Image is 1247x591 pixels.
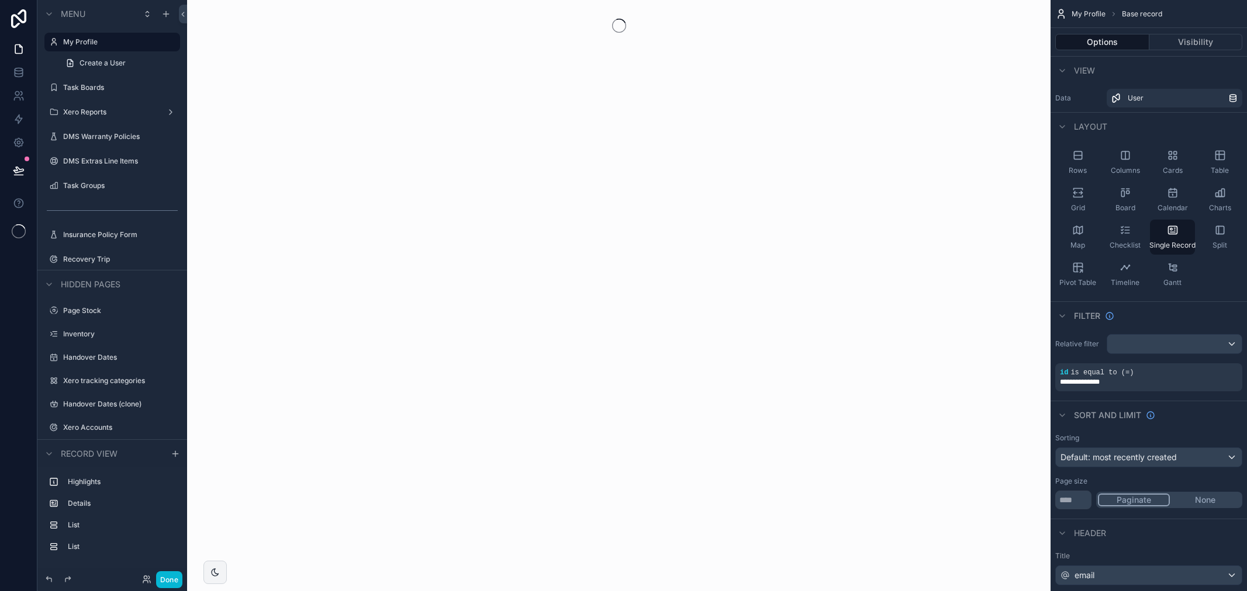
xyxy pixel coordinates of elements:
[1128,93,1144,103] span: User
[1070,241,1085,250] span: Map
[1060,368,1068,377] span: id
[1055,257,1100,292] button: Pivot Table
[1107,89,1242,107] a: User
[1163,166,1183,175] span: Cards
[1061,452,1177,462] span: Default: most recently created
[1170,493,1241,506] button: None
[1158,203,1188,213] span: Calendar
[1074,121,1107,133] span: Layout
[1150,220,1195,255] button: Single Record
[1055,565,1242,585] button: email
[58,54,180,72] a: Create a User
[1213,241,1227,250] span: Split
[68,542,175,551] label: List
[1197,220,1242,255] button: Split
[1122,9,1162,19] span: Base record
[61,279,120,290] span: Hidden pages
[1111,278,1139,287] span: Timeline
[1072,9,1106,19] span: My Profile
[1209,203,1231,213] span: Charts
[1070,368,1134,377] span: is equal to (=)
[61,448,118,460] span: Record view
[1149,241,1196,250] span: Single Record
[1055,447,1242,467] button: Default: most recently created
[1055,477,1087,486] label: Page size
[1074,409,1141,421] span: Sort And Limit
[1055,182,1100,217] button: Grid
[1069,166,1087,175] span: Rows
[1055,220,1100,255] button: Map
[1150,257,1195,292] button: Gantt
[1197,145,1242,180] button: Table
[1197,182,1242,217] button: Charts
[1071,203,1085,213] span: Grid
[1103,257,1148,292] button: Timeline
[1055,551,1242,561] label: Title
[1074,310,1100,322] span: Filter
[1150,182,1195,217] button: Calendar
[63,157,178,166] label: DMS Extras Line Items
[1055,145,1100,180] button: Rows
[37,467,187,568] div: scrollable content
[1055,93,1102,103] label: Data
[63,255,178,264] label: Recovery Trip
[68,477,175,486] label: Highlights
[1150,145,1195,180] button: Cards
[1055,433,1079,443] label: Sorting
[1115,203,1135,213] span: Board
[1103,182,1148,217] button: Board
[68,499,175,508] label: Details
[1055,34,1149,50] button: Options
[63,181,178,190] label: Task Groups
[63,329,178,339] label: Inventory
[63,376,178,385] label: Xero tracking categories
[63,107,161,117] label: Xero Reports
[63,37,173,47] label: My Profile
[156,571,182,588] button: Done
[1103,145,1148,180] button: Columns
[1075,569,1094,581] span: email
[63,306,178,315] label: Page Stock
[1110,241,1141,250] span: Checklist
[1111,166,1140,175] span: Columns
[1163,278,1182,287] span: Gantt
[63,399,178,409] label: Handover Dates (clone)
[1074,65,1095,77] span: View
[63,132,178,141] label: DMS Warranty Policies
[1055,339,1102,349] label: Relative filter
[61,8,85,20] span: Menu
[63,423,178,432] label: Xero Accounts
[63,83,178,92] label: Task Boards
[1074,527,1106,539] span: Header
[68,520,175,530] label: List
[1149,34,1243,50] button: Visibility
[1103,220,1148,255] button: Checklist
[80,58,126,68] span: Create a User
[63,230,178,239] label: Insurance Policy Form
[1059,278,1096,287] span: Pivot Table
[1098,493,1170,506] button: Paginate
[63,353,178,362] label: Handover Dates
[1211,166,1229,175] span: Table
